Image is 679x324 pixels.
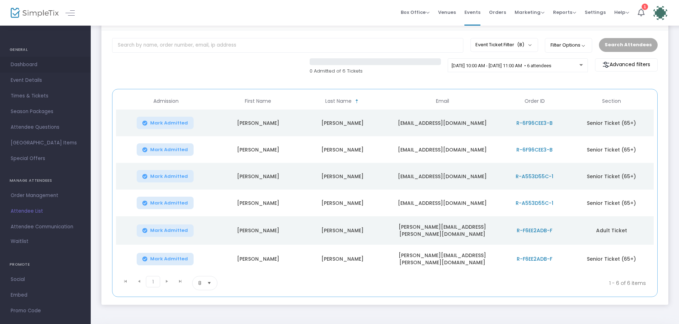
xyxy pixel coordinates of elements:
[10,174,81,188] h4: MANAGE ATTENDEES
[11,238,28,245] span: Waitlist
[310,68,441,75] p: 0 Admitted of 6 Tickets
[489,3,506,21] span: Orders
[11,306,80,315] span: Promo Code
[569,190,653,216] td: Senior Ticket (65+)
[245,98,271,104] span: First Name
[385,245,500,273] td: [PERSON_NAME][EMAIL_ADDRESS][PERSON_NAME][DOMAIN_NAME]
[150,200,188,206] span: Mark Admitted
[516,200,553,207] span: R-A553D55C-1
[11,60,80,69] span: Dashboard
[11,207,80,216] span: Attendee List
[517,42,524,48] span: (8)
[216,190,300,216] td: [PERSON_NAME]
[325,98,352,104] span: Last Name
[385,190,500,216] td: [EMAIL_ADDRESS][DOMAIN_NAME]
[569,163,653,190] td: Senior Ticket (65+)
[569,110,653,136] td: Senior Ticket (65+)
[216,163,300,190] td: [PERSON_NAME]
[525,98,545,104] span: Order ID
[153,98,179,104] span: Admission
[10,257,81,272] h4: PROMOTE
[150,228,188,233] span: Mark Admitted
[354,99,360,104] span: Sortable
[464,3,480,21] span: Events
[146,276,160,287] span: Page 1
[385,136,500,163] td: [EMAIL_ADDRESS][DOMAIN_NAME]
[137,117,194,129] button: Mark Admitted
[11,91,80,101] span: Times & Tickets
[216,110,300,136] td: [PERSON_NAME]
[585,3,606,21] span: Settings
[216,216,300,245] td: [PERSON_NAME]
[10,43,81,57] h4: GENERAL
[516,119,553,127] span: R-6F96CEE3-B
[137,253,194,265] button: Mark Admitted
[216,136,300,163] td: [PERSON_NAME]
[385,110,500,136] td: [EMAIL_ADDRESS][DOMAIN_NAME]
[300,216,385,245] td: [PERSON_NAME]
[569,245,653,273] td: Senior Ticket (65+)
[204,276,214,290] button: Select
[198,280,201,287] span: 8
[300,245,385,273] td: [PERSON_NAME]
[516,173,553,180] span: R-A553D55C-1
[11,222,80,232] span: Attendee Communication
[545,38,592,52] button: Filter Options
[595,58,658,71] m-button: Advanced filters
[602,61,610,68] img: filter
[150,120,188,126] span: Mark Admitted
[11,191,80,200] span: Order Management
[516,146,553,153] span: R-6F96CEE3-B
[385,216,500,245] td: [PERSON_NAME][EMAIL_ADDRESS][PERSON_NAME][DOMAIN_NAME]
[11,123,80,132] span: Attendee Questions
[452,63,551,68] span: [DATE] 10:00 AM - [DATE] 11:00 AM • 6 attendees
[11,107,80,116] span: Season Packages
[288,276,646,290] kendo-pager-info: 1 - 6 of 6 items
[137,143,194,156] button: Mark Admitted
[300,190,385,216] td: [PERSON_NAME]
[150,147,188,153] span: Mark Admitted
[216,245,300,273] td: [PERSON_NAME]
[112,38,463,53] input: Search by name, order number, email, ip address
[137,170,194,182] button: Mark Admitted
[470,38,538,52] button: Event Ticket Filter(8)
[116,93,654,273] div: Data table
[553,9,576,16] span: Reports
[300,163,385,190] td: [PERSON_NAME]
[569,216,653,245] td: Adult Ticket
[642,4,648,10] div: 1
[569,136,653,163] td: Senior Ticket (65+)
[517,227,552,234] span: R-F6EE2ADB-F
[515,9,544,16] span: Marketing
[602,98,621,104] span: Section
[385,163,500,190] td: [EMAIL_ADDRESS][DOMAIN_NAME]
[300,136,385,163] td: [PERSON_NAME]
[436,98,449,104] span: Email
[614,9,629,16] span: Help
[300,110,385,136] td: [PERSON_NAME]
[517,255,552,262] span: R-F6EE2ADB-F
[137,224,194,237] button: Mark Admitted
[438,3,456,21] span: Venues
[401,9,430,16] span: Box Office
[11,76,80,85] span: Event Details
[11,138,80,148] span: [GEOGRAPHIC_DATA] Items
[137,197,194,209] button: Mark Admitted
[150,174,188,179] span: Mark Admitted
[150,256,188,262] span: Mark Admitted
[11,291,80,300] span: Embed
[11,275,80,284] span: Social
[11,154,80,163] span: Special Offers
